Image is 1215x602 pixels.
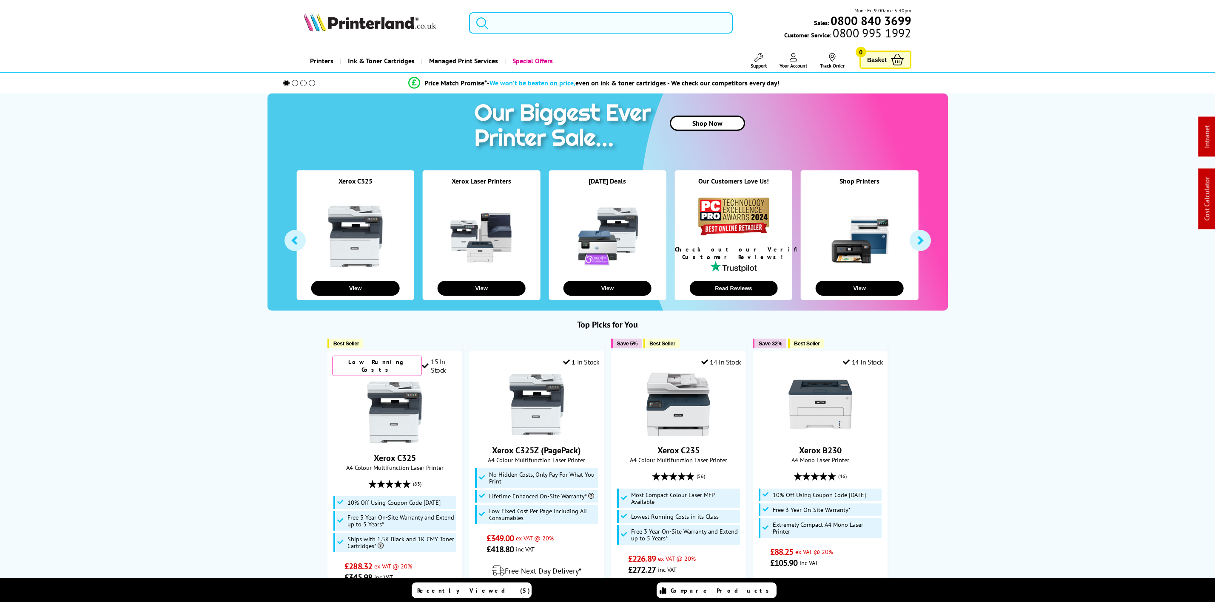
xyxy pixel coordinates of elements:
a: Xerox B230 [788,430,852,438]
span: ex VAT @ 20% [658,554,696,562]
div: 14 In Stock [843,358,883,366]
span: £88.25 [770,546,794,557]
span: Ink & Toner Cartridges [348,50,415,72]
div: modal_delivery [757,573,883,596]
a: Track Order [820,53,845,69]
span: Lifetime Enhanced On-Site Warranty* [489,493,594,500]
img: Xerox C325 [363,380,427,444]
span: We won’t be beaten on price, [489,79,575,87]
button: Best Seller [643,339,680,348]
span: Support [751,62,767,69]
a: Intranet [1203,125,1211,148]
span: Free 3 Year On-Site Warranty and Extend up to 5 Years* [347,514,454,528]
a: Printers [304,50,340,72]
span: Low Fixed Cost Per Page Including All Consumables [489,508,596,521]
a: Managed Print Services [421,50,504,72]
span: Price Match Promise* [424,79,487,87]
a: Xerox Laser Printers [452,177,511,185]
span: £345.98 [344,572,372,583]
button: Save 5% [611,339,642,348]
img: Xerox C325Z (PagePack) [505,373,569,436]
a: Ink & Toner Cartridges [340,50,421,72]
span: A4 Mono Laser Printer [757,456,883,464]
span: Save 32% [759,340,782,347]
span: ex VAT @ 20% [795,548,833,556]
span: inc VAT [516,545,535,553]
span: £349.00 [487,533,514,544]
span: £418.80 [487,544,514,555]
a: Recently Viewed (5) [412,582,532,598]
span: A4 Colour Multifunction Laser Printer [332,464,458,472]
img: Xerox B230 [788,373,852,436]
div: 1 In Stock [563,358,600,366]
a: Xerox C325Z (PagePack) [505,430,569,438]
span: £288.32 [344,561,372,572]
span: Basket [867,54,887,65]
button: View [816,281,904,296]
button: Save 32% [753,339,786,348]
a: Special Offers [504,50,559,72]
span: (46) [838,468,847,484]
div: Low Running Costs [332,356,422,376]
a: Xerox C235 [657,445,700,456]
span: Free 3 Year On-Site Warranty* [773,506,851,513]
div: Check out our Verified Customer Reviews! [675,246,792,261]
span: Best Seller [794,340,820,347]
div: Shop Printers [801,177,918,196]
span: Most Compact Colour Laser MFP Available [631,492,738,505]
a: Xerox B230 [799,445,842,456]
span: Extremely Compact A4 Mono Laser Printer [773,521,879,535]
img: Xerox C235 [646,373,710,436]
a: Xerox C325 [339,177,373,185]
a: 0800 840 3699 [829,17,911,25]
span: inc VAT [374,573,393,581]
span: Save 5% [617,340,637,347]
span: Recently Viewed (5) [417,587,530,594]
span: Compare Products [671,587,774,594]
div: modal_delivery [474,559,599,583]
span: Sales: [814,19,829,27]
span: Lowest Running Costs in its Class [631,513,719,520]
span: Ships with 1.5K Black and 1K CMY Toner Cartridges* [347,536,454,549]
span: inc VAT [800,559,818,567]
div: - even on ink & toner cartridges - We check our competitors every day! [487,79,780,87]
span: A4 Colour Multifunction Laser Printer [474,456,599,464]
span: (56) [697,468,705,484]
span: Best Seller [333,340,359,347]
button: Best Seller [788,339,824,348]
a: Xerox C325 [374,452,416,464]
button: Best Seller [327,339,364,348]
span: 10% Off Using Coupon Code [DATE] [773,492,866,498]
span: Mon - Fri 9:00am - 5:30pm [854,6,911,14]
span: £226.89 [628,553,656,564]
button: View [311,281,399,296]
a: Cost Calculator [1203,177,1211,221]
div: Our Customers Love Us! [675,177,792,196]
span: (83) [413,476,421,492]
a: Basket 0 [859,51,911,69]
div: 15 In Stock [422,357,458,374]
div: 14 In Stock [701,358,741,366]
span: A4 Colour Multifunction Laser Printer [616,456,741,464]
div: [DATE] Deals [549,177,666,196]
a: Support [751,53,767,69]
a: Xerox C325Z (PagePack) [492,445,581,456]
span: £105.90 [770,557,798,568]
b: 0800 840 3699 [831,13,911,28]
span: Your Account [780,62,807,69]
span: £272.27 [628,564,656,575]
li: modal_Promise [272,76,917,90]
span: 0 [856,47,866,57]
a: Your Account [780,53,807,69]
img: printer sale [470,93,660,160]
span: 10% Off Using Coupon Code [DATE] [347,499,441,506]
span: 0800 995 1992 [831,29,911,37]
span: No Hidden Costs, Only Pay For What You Print [489,471,596,485]
span: ex VAT @ 20% [516,534,554,542]
a: Xerox C325 [363,437,427,446]
span: Best Seller [649,340,675,347]
span: Customer Service: [784,29,911,39]
span: inc VAT [658,565,677,574]
button: View [563,281,652,296]
span: Free 3 Year On-Site Warranty and Extend up to 5 Years* [631,528,738,542]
